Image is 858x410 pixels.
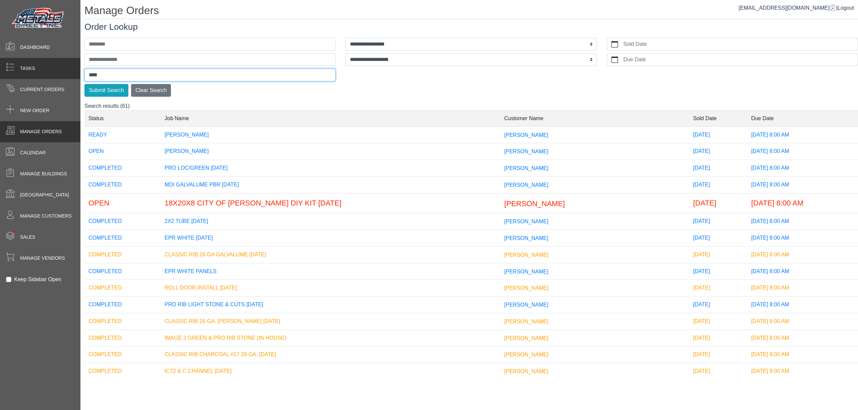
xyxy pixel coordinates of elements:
[689,346,747,363] td: [DATE]
[689,127,747,143] td: [DATE]
[20,86,64,93] span: Current Orders
[747,213,858,230] td: [DATE] 8:00 AM
[131,84,171,97] button: Clear Search
[747,160,858,177] td: [DATE] 8:00 AM
[84,263,161,280] td: COMPLETED
[84,102,858,378] div: Search results (61)
[504,182,549,188] span: [PERSON_NAME]
[747,297,858,313] td: [DATE] 8:00 AM
[84,313,161,330] td: COMPLETED
[504,219,549,224] span: [PERSON_NAME]
[161,330,500,346] td: IMAGE 2 GREEN & PRO RIB STONE (IN HOUSE)
[689,213,747,230] td: [DATE]
[504,252,549,258] span: [PERSON_NAME]
[161,280,500,297] td: ROLL DOOR INSTALL [DATE]
[161,176,500,193] td: MDI GALVALUME PBR [DATE]
[747,127,858,143] td: [DATE] 8:00 AM
[84,143,161,160] td: OPEN
[20,255,65,262] span: Manage Vendors
[84,4,858,19] h1: Manage Orders
[84,363,161,380] td: COMPLETED
[747,110,858,127] td: Due Date
[20,149,46,156] span: Calendar
[84,22,858,32] h3: Order Lookup
[611,56,618,63] svg: calendar
[607,54,622,66] button: calendar
[747,346,858,363] td: [DATE] 8:00 AM
[10,6,67,31] img: Metals Direct Inc Logo
[689,363,747,380] td: [DATE]
[84,297,161,313] td: COMPLETED
[689,193,747,213] td: [DATE]
[747,230,858,247] td: [DATE] 8:00 AM
[607,38,622,50] button: calendar
[20,128,62,135] span: Manage Orders
[161,263,500,280] td: EPR WHITE PANELS
[84,213,161,230] td: COMPLETED
[161,246,500,263] td: CLASSIC RIB 26 GA GALVALUME [DATE]
[161,346,500,363] td: CLASSIC RIB CHARCOAL #17 29 GA. [DATE]
[500,110,689,127] td: Customer Name
[838,5,854,11] span: Logout
[84,127,161,143] td: READY
[84,176,161,193] td: COMPLETED
[689,313,747,330] td: [DATE]
[20,44,50,51] span: Dashboard
[689,143,747,160] td: [DATE]
[689,230,747,247] td: [DATE]
[6,221,23,242] span: •
[14,275,61,283] label: Keep Sidebar Open
[689,280,747,297] td: [DATE]
[20,170,67,177] span: Manage Buildings
[504,149,549,154] span: [PERSON_NAME]
[611,41,618,48] svg: calendar
[84,246,161,263] td: COMPLETED
[161,193,500,213] td: 18X20X8 CITY OF [PERSON_NAME] DIY KIT [DATE]
[504,285,549,291] span: [PERSON_NAME]
[739,5,836,11] a: [EMAIL_ADDRESS][DOMAIN_NAME]
[84,84,128,97] button: Submit Search
[504,302,549,308] span: [PERSON_NAME]
[747,363,858,380] td: [DATE] 8:00 AM
[161,127,500,143] td: [PERSON_NAME]
[20,65,35,72] span: Tasks
[747,246,858,263] td: [DATE] 8:00 AM
[161,230,500,247] td: EPR WHITE [DATE]
[689,110,747,127] td: Sold Date
[747,176,858,193] td: [DATE] 8:00 AM
[689,176,747,193] td: [DATE]
[504,235,549,241] span: [PERSON_NAME]
[504,132,549,138] span: [PERSON_NAME]
[747,313,858,330] td: [DATE] 8:00 AM
[504,268,549,274] span: [PERSON_NAME]
[161,363,500,380] td: IC72 & C CHANNEL [DATE]
[747,263,858,280] td: [DATE] 8:00 AM
[161,213,500,230] td: 2X2 TUBE [DATE]
[689,246,747,263] td: [DATE]
[20,191,69,198] span: [GEOGRAPHIC_DATA]
[504,199,565,208] span: [PERSON_NAME]
[84,280,161,297] td: COMPLETED
[504,352,549,357] span: [PERSON_NAME]
[84,110,161,127] td: Status
[747,280,858,297] td: [DATE] 8:00 AM
[504,335,549,341] span: [PERSON_NAME]
[161,297,500,313] td: PRO RIB LIGHT STONE & CUTS [DATE]
[747,330,858,346] td: [DATE] 8:00 AM
[84,160,161,177] td: COMPLETED
[84,346,161,363] td: COMPLETED
[161,143,500,160] td: [PERSON_NAME]
[84,193,161,213] td: OPEN
[689,160,747,177] td: [DATE]
[504,368,549,374] span: [PERSON_NAME]
[739,4,854,12] div: |
[20,234,35,241] span: Sales
[689,263,747,280] td: [DATE]
[20,213,72,220] span: Manage Customers
[622,54,858,66] label: Due Date
[747,143,858,160] td: [DATE] 8:00 AM
[161,313,500,330] td: CLASSIC RIB 26 GA. [PERSON_NAME] [DATE]
[161,110,500,127] td: Job Name
[161,160,500,177] td: PRO LOC/GREEN [DATE]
